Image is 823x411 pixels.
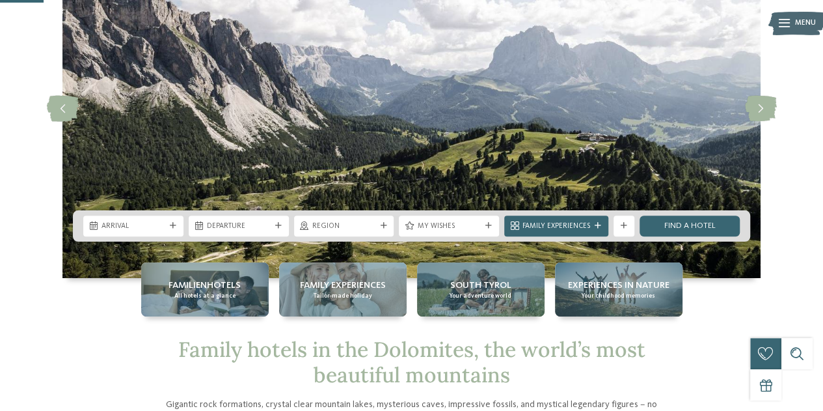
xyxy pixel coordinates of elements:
span: Family Experiences [300,279,386,292]
span: Your childhood memories [582,292,655,300]
span: Your adventure world [450,292,511,300]
span: Family hotels in the Dolomites, the world’s most beautiful mountains [178,336,645,388]
span: South Tyrol [450,279,511,292]
a: Family hotels in the Dolomites: Holidays in the realm of the Pale Mountains Family Experiences Ta... [279,262,407,317]
span: Departure [207,221,271,232]
a: Family hotels in the Dolomites: Holidays in the realm of the Pale Mountains Familienhotels All ho... [141,262,269,317]
span: Familienhotels [169,279,241,292]
span: Experiences in nature [568,279,669,292]
span: All hotels at a glance [174,292,236,300]
a: Family hotels in the Dolomites: Holidays in the realm of the Pale Mountains Experiences in nature... [555,262,682,317]
a: Family hotels in the Dolomites: Holidays in the realm of the Pale Mountains South Tyrol Your adve... [417,262,545,317]
a: Find a hotel [640,216,740,236]
span: Arrival [101,221,165,232]
span: Family Experiences [522,221,590,232]
span: Region [312,221,376,232]
span: Tailor-made holiday [314,292,372,300]
span: My wishes [417,221,481,232]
